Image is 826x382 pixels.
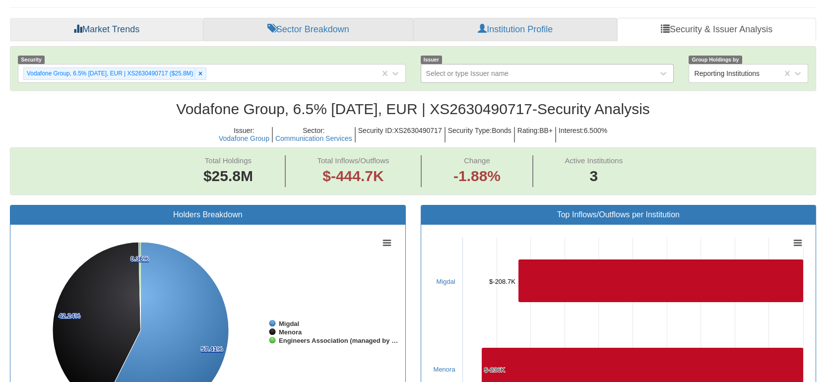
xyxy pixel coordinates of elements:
tspan: 42.24% [59,312,81,319]
tspan: Engineers Association (managed by … [279,337,398,344]
span: Group Holdings by [689,56,742,64]
div: Vodafone Group, 6.5% [DATE], EUR | XS2630490717 ($25.8M) [24,68,194,79]
h5: Security Type : Bonds [445,127,515,142]
a: Menora [434,366,455,373]
h5: Rating : BB+ [515,127,556,142]
span: -1.88% [453,166,501,187]
a: Market Trends [10,18,203,42]
button: Communication Services [275,135,352,142]
h5: Issuer : [216,127,273,142]
span: 3 [565,166,623,187]
h3: Top Inflows/Outflows per Institution [429,210,809,219]
h5: Sector : [273,127,356,142]
span: $-444.7K [322,168,383,184]
h5: Security ID : XS2630490717 [356,127,445,142]
tspan: 57.41% [201,345,223,353]
span: Total Holdings [205,156,252,165]
h5: Interest : 6.500% [556,127,610,142]
tspan: $-236K [484,366,505,374]
button: Vodafone Group [219,135,269,142]
h2: Vodafone Group, 6.5% [DATE], EUR | XS2630490717 - Security Analysis [10,101,816,117]
tspan: Menora [279,328,302,336]
tspan: Migdal [279,320,299,327]
div: Select or type Issuer name [426,68,509,78]
span: Total Inflows/Outflows [317,156,389,165]
span: $25.8M [203,168,253,184]
span: Change [464,156,490,165]
h3: Holders Breakdown [18,210,398,219]
a: Institution Profile [413,18,617,42]
tspan: $-208.7K [489,278,515,285]
div: Reporting Institutions [694,68,760,78]
span: Security [18,56,45,64]
span: Issuer [421,56,443,64]
a: Migdal [437,278,455,285]
a: Sector Breakdown [203,18,413,42]
span: Active Institutions [565,156,623,165]
tspan: 0.36% [130,255,149,262]
a: Security & Issuer Analysis [617,18,816,42]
